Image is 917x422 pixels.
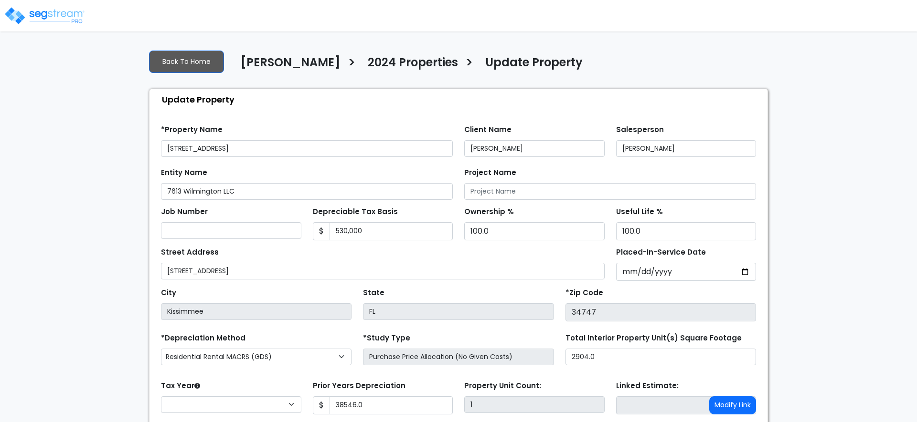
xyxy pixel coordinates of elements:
label: City [161,288,176,298]
h4: Update Property [485,56,583,72]
h4: 2024 Properties [368,56,458,72]
input: Building Count [464,396,605,413]
a: Update Property [478,56,583,76]
input: Zip Code [565,303,756,321]
button: Modify Link [709,396,756,414]
label: Project Name [464,167,516,178]
input: Client Name [464,140,605,157]
label: Linked Estimate: [616,381,679,391]
input: 0.00 [330,396,453,414]
label: State [363,288,384,298]
span: $ [313,222,330,240]
h3: > [465,55,473,73]
a: [PERSON_NAME] [234,56,341,76]
h4: [PERSON_NAME] [241,56,341,72]
a: Back To Home [149,51,224,73]
label: Useful Life % [616,206,663,217]
label: Entity Name [161,167,207,178]
label: Salesperson [616,124,664,135]
input: Depreciation [616,222,757,240]
label: Depreciable Tax Basis [313,206,398,217]
label: *Depreciation Method [161,333,245,344]
input: Street Address [161,263,605,279]
label: Property Unit Count: [464,381,541,391]
input: Ownership [464,222,605,240]
label: Job Number [161,206,208,217]
h3: > [348,55,356,73]
label: Client Name [464,124,512,135]
label: *Study Type [363,333,410,344]
label: Prior Years Depreciation [313,381,405,391]
input: Entity Name [161,183,453,200]
label: Tax Year [161,381,200,391]
input: Project Name [464,183,756,200]
label: Street Address [161,247,219,258]
input: Property Name [161,140,453,157]
label: Placed-In-Service Date [616,247,706,258]
input: total square foot [565,349,756,365]
span: $ [313,396,330,414]
div: Update Property [154,89,768,110]
label: *Property Name [161,124,223,135]
input: 0.00 [330,222,453,240]
a: 2024 Properties [361,56,458,76]
label: Ownership % [464,206,514,217]
img: logo_pro_r.png [4,6,85,25]
label: Total Interior Property Unit(s) Square Footage [565,333,742,344]
label: *Zip Code [565,288,603,298]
